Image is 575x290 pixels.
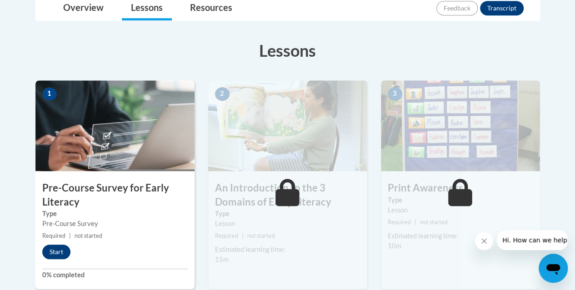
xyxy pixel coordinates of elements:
span: Hi. How can we help? [5,6,74,14]
label: Type [215,209,360,219]
h3: Print Awareness [381,181,540,195]
label: 0% completed [42,270,188,280]
img: Course Image [208,80,367,171]
div: Lesson [388,205,533,215]
span: 1 [42,87,57,101]
iframe: Close message [475,232,493,250]
button: Transcript [480,1,524,15]
span: Required [42,232,65,239]
span: | [242,232,244,239]
h3: Lessons [35,39,540,62]
span: not started [420,219,448,226]
span: 10m [388,242,401,250]
button: Start [42,245,70,259]
label: Type [42,209,188,219]
img: Course Image [381,80,540,171]
span: 3 [388,87,402,101]
div: Pre-Course Survey [42,219,188,229]
img: Course Image [35,80,195,171]
span: not started [247,232,275,239]
label: Type [388,195,533,205]
iframe: Button to launch messaging window [539,254,568,283]
span: Required [215,232,238,239]
h3: An Introduction to the 3 Domains of Early Literacy [208,181,367,209]
span: not started [75,232,102,239]
span: | [415,219,416,226]
span: 15m [215,256,229,263]
span: | [69,232,71,239]
span: Required [388,219,411,226]
div: Estimated learning time: [388,231,533,241]
div: Estimated learning time: [215,245,360,255]
h3: Pre-Course Survey for Early Literacy [35,181,195,209]
iframe: Message from company [497,230,568,250]
span: 2 [215,87,230,101]
button: Feedback [436,1,478,15]
div: Lesson [215,219,360,229]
